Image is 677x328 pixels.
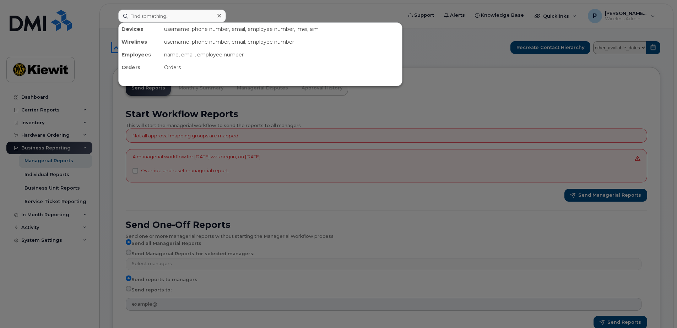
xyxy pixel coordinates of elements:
div: Orders [161,61,402,74]
div: Orders [119,61,161,74]
div: name, email, employee number [161,48,402,61]
div: Employees [119,48,161,61]
iframe: Messenger Launcher [646,297,672,323]
div: username, phone number, email, employee number [161,35,402,48]
div: Wirelines [119,35,161,48]
div: Devices [119,23,161,35]
div: username, phone number, email, employee number, imei, sim [161,23,402,35]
